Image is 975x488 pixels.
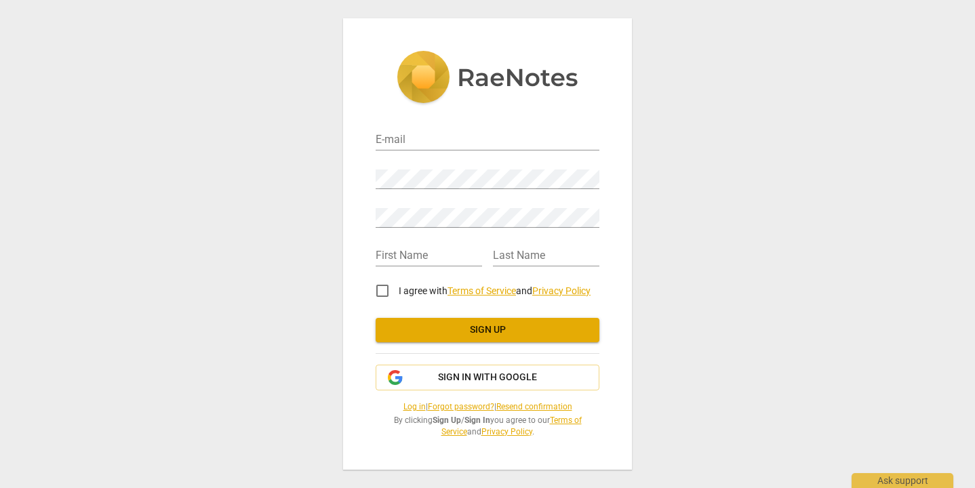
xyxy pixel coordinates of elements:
span: Sign up [386,323,589,337]
span: Sign in with Google [438,371,537,384]
a: Log in [403,402,426,411]
span: | | [376,401,599,413]
a: Terms of Service [447,285,516,296]
img: 5ac2273c67554f335776073100b6d88f.svg [397,51,578,106]
a: Resend confirmation [496,402,572,411]
button: Sign in with Google [376,365,599,390]
a: Forgot password? [428,402,494,411]
button: Sign up [376,318,599,342]
span: By clicking / you agree to our and . [376,415,599,437]
a: Privacy Policy [532,285,591,296]
a: Privacy Policy [481,427,532,436]
a: Terms of Service [441,415,582,436]
b: Sign Up [433,415,461,425]
div: Ask support [852,473,953,488]
b: Sign In [464,415,490,425]
span: I agree with and [399,285,591,296]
